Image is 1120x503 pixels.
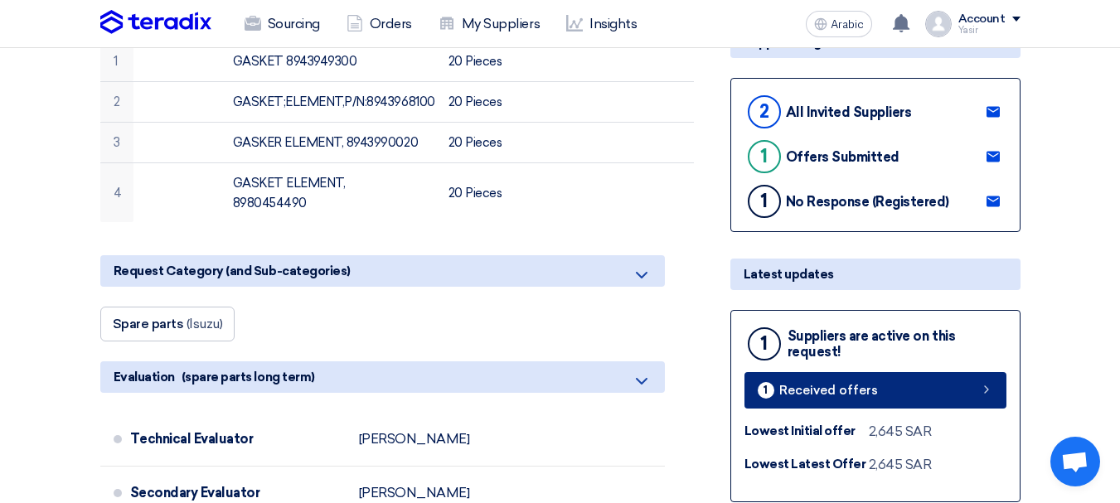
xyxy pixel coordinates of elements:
font: 4 [114,186,122,201]
font: [PERSON_NAME] [359,431,470,447]
font: No Response (Registered) [786,194,949,210]
font: [PERSON_NAME] [359,485,470,501]
font: GASKET ELEMENT, 8980454490 [233,176,346,210]
font: 1 [764,384,768,396]
font: Yasir [958,25,978,36]
font: 20 Pieces [448,54,502,69]
a: Sourcing [231,6,333,42]
font: 1 [760,190,768,212]
font: Suppliers are active on this request! [788,328,956,360]
a: Insights [553,6,650,42]
div: Open chat [1050,437,1100,486]
font: GASKET 8943949300 [233,54,357,69]
font: Secondary Evaluator [130,485,260,501]
font: My Suppliers [462,16,540,31]
a: My Suppliers [425,6,553,42]
img: Teradix logo [100,10,211,35]
font: (Isuzu) [187,316,223,331]
font: Technical Evaluator [130,431,254,447]
font: 20 Pieces [448,94,502,109]
font: Lowest Latest Offer [744,457,866,472]
font: Lowest Initial offer [744,423,856,438]
font: Evaluation [114,370,175,385]
font: 2 [759,100,769,123]
a: 1 Received offers [744,372,1006,409]
font: 2 [114,94,120,109]
font: 20 Pieces [448,186,502,201]
font: 1 [114,54,118,69]
font: 20 Pieces [448,135,502,150]
font: GASKER ELEMENT, 8943990020 [233,135,419,150]
img: profile_test.png [925,11,952,37]
font: Request Category (and Sub-categories) [114,264,351,278]
font: All Invited Suppliers [786,104,912,120]
font: 1 [760,145,768,167]
font: 2,645 SAR [869,423,932,439]
font: Arabic [831,17,864,31]
font: Insights [589,16,637,31]
font: Orders [370,16,412,31]
font: Spare parts [113,316,184,331]
font: 1 [760,332,768,355]
font: Account [958,12,1006,26]
font: Latest updates [744,267,834,282]
font: Sourcing [268,16,320,31]
a: Orders [333,6,425,42]
button: Arabic [806,11,872,37]
font: (spare parts long term) [182,370,315,385]
font: GASKET;ELEMENT,P/N:8943968100 [233,94,435,109]
font: 3 [114,135,120,150]
font: 2,645 SAR [869,457,932,472]
font: Received offers [779,383,878,398]
font: Offers Submitted [786,149,899,165]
